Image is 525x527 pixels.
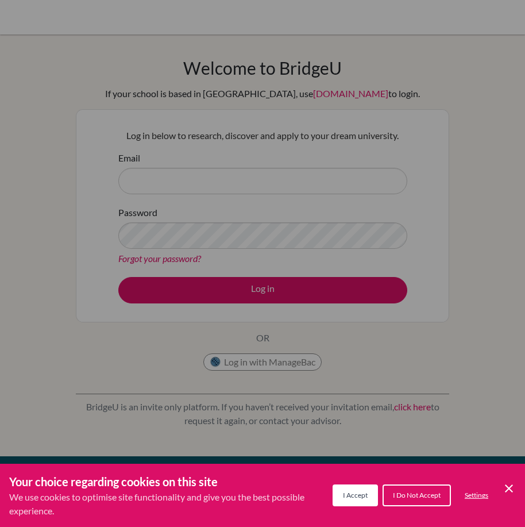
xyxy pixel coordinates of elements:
[333,484,378,506] button: I Accept
[502,482,516,495] button: Save and close
[383,484,451,506] button: I Do Not Accept
[343,491,368,499] span: I Accept
[393,491,441,499] span: I Do Not Accept
[465,491,488,499] span: Settings
[455,486,497,505] button: Settings
[9,473,333,490] h3: Your choice regarding cookies on this site
[9,490,333,518] p: We use cookies to optimise site functionality and give you the best possible experience.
